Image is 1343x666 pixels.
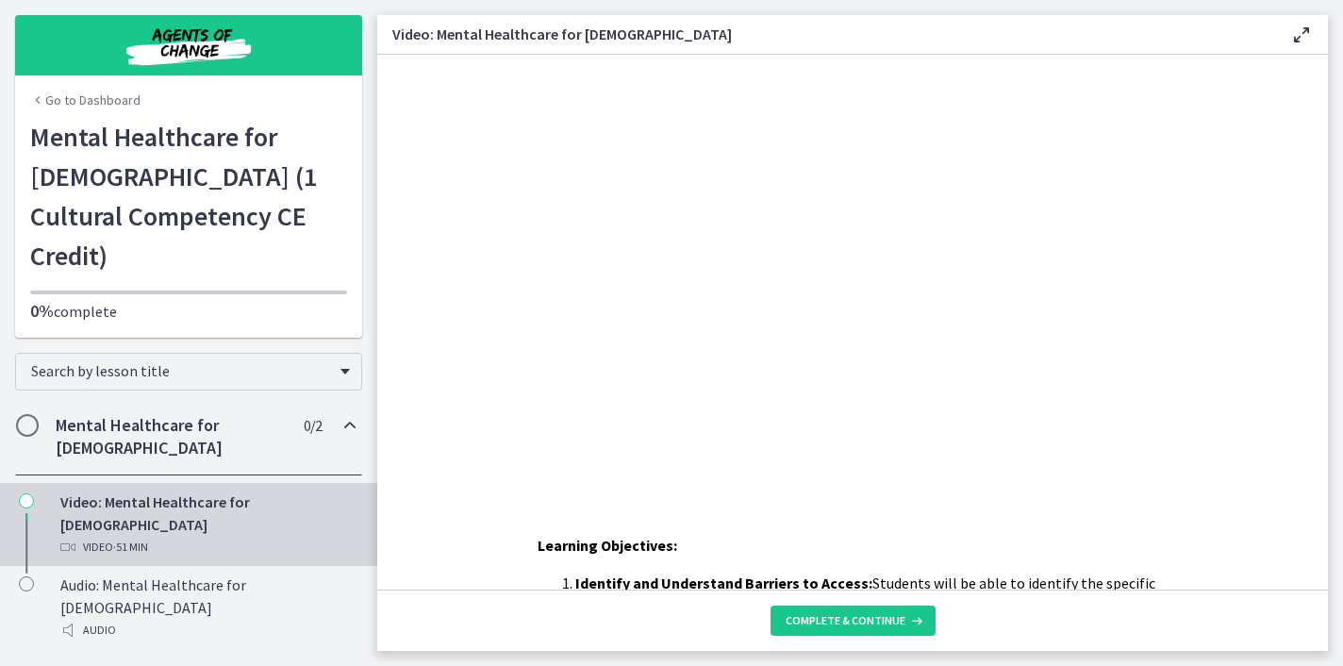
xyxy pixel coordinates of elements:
li: Students will be able to identify the specific cultural, linguistic, and systemic barriers that i... [575,572,1168,662]
span: Complete & continue [786,613,905,628]
h1: Mental Healthcare for [DEMOGRAPHIC_DATA] (1 Cultural Competency CE Credit) [30,117,347,275]
strong: Identify and Understand Barriers to Access: [575,574,872,592]
div: Audio: Mental Healthcare for [DEMOGRAPHIC_DATA] [60,574,355,641]
span: 0% [30,300,54,322]
span: Learning Objectives: [538,536,677,555]
span: 0 / 2 [304,414,322,437]
button: Complete & continue [771,606,936,636]
p: complete [30,300,347,323]
h2: Mental Healthcare for [DEMOGRAPHIC_DATA] [56,414,286,459]
img: Agents of Change [75,23,302,68]
div: Video: Mental Healthcare for [DEMOGRAPHIC_DATA] [60,491,355,558]
div: Audio [60,619,355,641]
h3: Video: Mental Healthcare for [DEMOGRAPHIC_DATA] [392,23,1260,45]
a: Go to Dashboard [30,91,141,109]
iframe: Video Lesson [377,55,1328,491]
div: Search by lesson title [15,353,362,391]
div: Video [60,536,355,558]
span: Search by lesson title [31,361,331,380]
span: · 51 min [113,536,148,558]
